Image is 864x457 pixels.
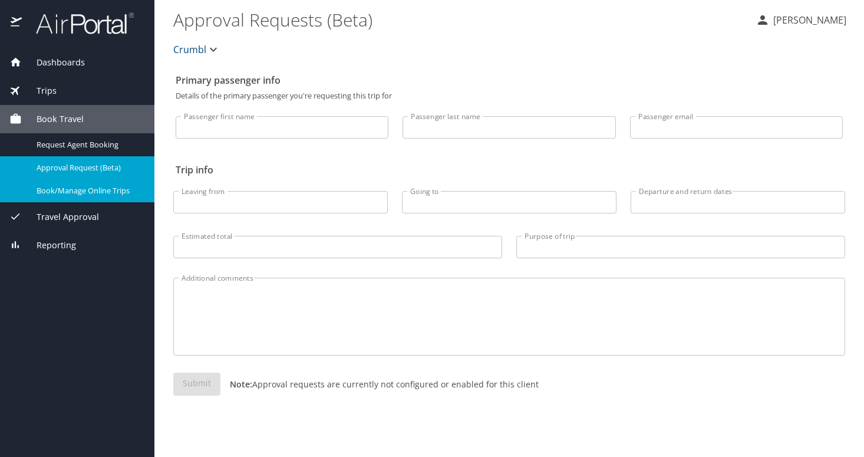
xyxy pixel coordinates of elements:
p: Details of the primary passenger you're requesting this trip for [176,92,843,100]
span: Approval Request (Beta) [37,162,140,173]
span: Travel Approval [22,211,99,223]
span: Reporting [22,239,76,252]
span: Request Agent Booking [37,139,140,150]
span: Book Travel [22,113,84,126]
button: Crumbl [169,38,225,61]
img: airportal-logo.png [23,12,134,35]
span: Trips [22,84,57,97]
p: Approval requests are currently not configured or enabled for this client [220,378,539,390]
button: [PERSON_NAME] [751,9,851,31]
p: [PERSON_NAME] [770,13,846,27]
h1: Approval Requests (Beta) [173,1,746,38]
span: Dashboards [22,56,85,69]
strong: Note: [230,379,252,390]
span: Book/Manage Online Trips [37,185,140,196]
h2: Primary passenger info [176,71,843,90]
span: Crumbl [173,41,206,58]
img: icon-airportal.png [11,12,23,35]
h2: Trip info [176,160,843,179]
